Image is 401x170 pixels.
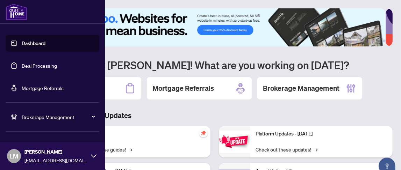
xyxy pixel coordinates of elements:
[36,58,393,72] h1: Welcome back [PERSON_NAME]! What are you working on [DATE]?
[360,39,363,42] button: 2
[6,3,27,20] img: logo
[22,40,45,46] a: Dashboard
[36,111,393,120] h3: Brokerage & Industry Updates
[256,130,387,138] p: Platform Updates - [DATE]
[199,129,208,137] span: pushpin
[24,148,87,156] span: [PERSON_NAME]
[219,131,250,153] img: Platform Updates - June 23, 2025
[22,113,94,121] span: Brokerage Management
[314,146,318,153] span: →
[366,39,369,42] button: 3
[263,83,339,93] h2: Brokerage Management
[383,39,386,42] button: 6
[377,39,380,42] button: 5
[256,146,318,153] a: Check out these updates!→
[10,151,19,161] span: LM
[372,39,374,42] button: 4
[22,85,64,91] a: Mortgage Referrals
[377,146,398,167] button: Open asap
[36,8,386,46] img: Slide 0
[129,146,132,153] span: →
[73,130,205,138] p: Self-Help
[152,83,214,93] h2: Mortgage Referrals
[22,62,57,69] a: Deal Processing
[24,156,87,164] span: [EMAIL_ADDRESS][DOMAIN_NAME]
[346,39,358,42] button: 1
